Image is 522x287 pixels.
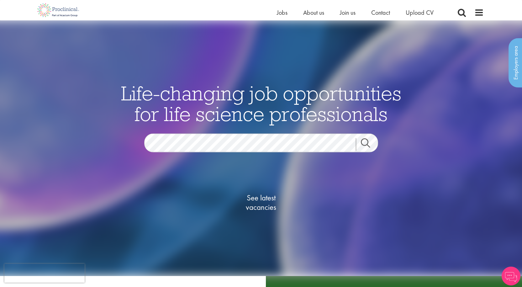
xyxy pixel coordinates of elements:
a: See latestvacancies [230,168,293,237]
a: Jobs [277,8,287,17]
iframe: reCAPTCHA [4,264,85,283]
span: See latest vacancies [230,193,293,212]
a: Contact [371,8,390,17]
a: Job search submit button [356,138,383,151]
a: Join us [340,8,356,17]
img: Chatbot [502,267,520,285]
span: Life-changing job opportunities for life science professionals [121,81,401,126]
a: About us [303,8,324,17]
a: Upload CV [406,8,434,17]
